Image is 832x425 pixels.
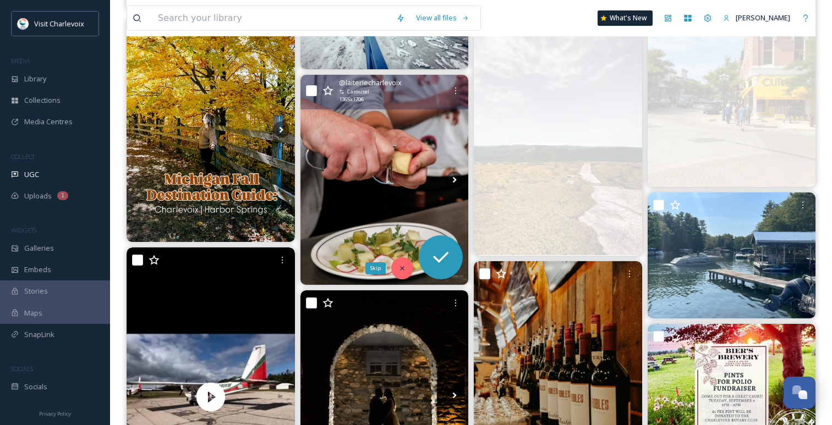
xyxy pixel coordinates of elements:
[34,19,84,29] span: Visit Charlevoix
[57,191,68,200] div: 1
[11,226,36,234] span: WIDGETS
[18,18,29,29] img: Visit-Charlevoix_Logo.jpg
[24,191,52,201] span: Uploads
[127,18,295,242] img: Destination guide 🍁⤵️ This is still one of my favorite trips we’ve ever taken 🎃 There is just not...
[410,7,475,29] a: View all files
[24,95,61,106] span: Collections
[24,329,54,340] span: SnapLink
[24,264,51,275] span: Embeds
[339,96,364,103] span: 1365 x 1706
[24,382,47,392] span: Socials
[784,377,815,409] button: Open Chat
[24,286,48,296] span: Stories
[736,13,790,23] span: [PERSON_NAME]
[24,243,54,253] span: Galleries
[718,7,796,29] a: [PERSON_NAME]
[474,31,642,255] img: Randonner sur la crête des sommets • • • • • #MountainPath #NatureLovers #ScenicViews #FlowerFiel...
[648,192,816,318] img: Our boat launch is situated on the river just before it connects to Torch Lake, unlocking a world...
[24,74,46,84] span: Library
[347,88,369,96] span: Carousel
[365,262,386,274] div: Skip
[11,365,33,373] span: SOCIALS
[24,117,73,127] span: Media Centres
[39,410,71,417] span: Privacy Policy
[24,308,42,318] span: Maps
[39,406,71,420] a: Privacy Policy
[11,57,30,65] span: MEDIA
[24,169,39,180] span: UGC
[152,6,391,30] input: Search your library
[339,78,402,88] span: @ laiteriecharlevoix
[598,10,653,26] a: What's New
[11,152,35,161] span: COLLECT
[300,75,469,285] img: Poireau vinaigrette délicatement garni de copeaux d’Hercule de Charlevoix affiné 24 mois. 📍Le Bou...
